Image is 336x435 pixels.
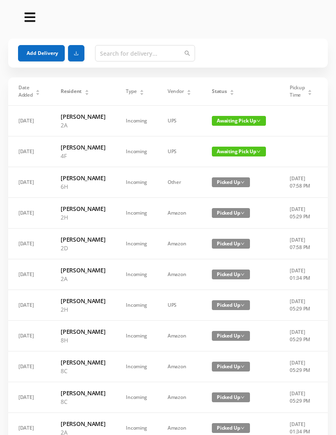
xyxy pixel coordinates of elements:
[61,213,105,222] p: 2H
[116,198,157,229] td: Incoming
[36,92,40,94] i: icon: caret-down
[187,88,191,91] i: icon: caret-up
[116,351,157,382] td: Incoming
[61,174,105,182] h6: [PERSON_NAME]
[157,198,202,229] td: Amazon
[61,389,105,397] h6: [PERSON_NAME]
[68,45,84,61] button: icon: download
[61,143,105,152] h6: [PERSON_NAME]
[279,198,322,229] td: [DATE] 05:29 PM
[61,297,105,305] h6: [PERSON_NAME]
[61,419,105,428] h6: [PERSON_NAME]
[61,305,105,314] p: 2H
[157,321,202,351] td: Amazon
[279,382,322,413] td: [DATE] 05:29 PM
[157,259,202,290] td: Amazon
[116,167,157,198] td: Incoming
[61,266,105,274] h6: [PERSON_NAME]
[157,136,202,167] td: UPS
[230,92,234,94] i: icon: caret-down
[116,136,157,167] td: Incoming
[84,88,89,93] div: Sort
[241,334,245,338] i: icon: down
[8,290,50,321] td: [DATE]
[212,239,250,249] span: Picked Up
[212,116,266,126] span: Awaiting Pick Up
[116,290,157,321] td: Incoming
[187,92,191,94] i: icon: caret-down
[140,92,144,94] i: icon: caret-down
[8,382,50,413] td: [DATE]
[139,88,144,93] div: Sort
[279,167,322,198] td: [DATE] 07:58 PM
[279,290,322,321] td: [DATE] 05:29 PM
[61,397,105,406] p: 8C
[212,177,250,187] span: Picked Up
[257,150,261,154] i: icon: down
[241,211,245,215] i: icon: down
[212,88,227,95] span: Status
[95,45,195,61] input: Search for delivery...
[84,88,89,91] i: icon: caret-up
[8,321,50,351] td: [DATE]
[308,92,312,94] i: icon: caret-down
[290,84,304,99] span: Pickup Time
[230,88,234,91] i: icon: caret-up
[116,259,157,290] td: Incoming
[157,229,202,259] td: Amazon
[84,92,89,94] i: icon: caret-down
[212,147,266,156] span: Awaiting Pick Up
[184,50,190,56] i: icon: search
[241,426,245,430] i: icon: down
[279,321,322,351] td: [DATE] 05:29 PM
[241,242,245,246] i: icon: down
[168,88,184,95] span: Vendor
[61,327,105,336] h6: [PERSON_NAME]
[116,382,157,413] td: Incoming
[241,365,245,369] i: icon: down
[157,106,202,136] td: UPS
[257,119,261,123] i: icon: down
[61,182,105,191] p: 6H
[8,106,50,136] td: [DATE]
[8,198,50,229] td: [DATE]
[212,300,250,310] span: Picked Up
[241,303,245,307] i: icon: down
[61,244,105,252] p: 2D
[212,270,250,279] span: Picked Up
[61,367,105,375] p: 8C
[186,88,191,93] div: Sort
[279,351,322,382] td: [DATE] 05:29 PM
[157,351,202,382] td: Amazon
[279,259,322,290] td: [DATE] 01:34 PM
[8,136,50,167] td: [DATE]
[140,88,144,91] i: icon: caret-up
[116,106,157,136] td: Incoming
[126,88,136,95] span: Type
[241,180,245,184] i: icon: down
[212,423,250,433] span: Picked Up
[157,167,202,198] td: Other
[212,331,250,341] span: Picked Up
[241,395,245,399] i: icon: down
[18,84,33,99] span: Date Added
[61,204,105,213] h6: [PERSON_NAME]
[61,274,105,283] p: 2A
[8,229,50,259] td: [DATE]
[61,88,82,95] span: Resident
[8,167,50,198] td: [DATE]
[157,382,202,413] td: Amazon
[61,152,105,160] p: 4F
[229,88,234,93] div: Sort
[241,272,245,276] i: icon: down
[279,229,322,259] td: [DATE] 07:58 PM
[212,392,250,402] span: Picked Up
[61,235,105,244] h6: [PERSON_NAME]
[18,45,65,61] button: Add Delivery
[212,208,250,218] span: Picked Up
[8,259,50,290] td: [DATE]
[116,229,157,259] td: Incoming
[61,336,105,344] p: 8H
[307,88,312,93] div: Sort
[212,362,250,372] span: Picked Up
